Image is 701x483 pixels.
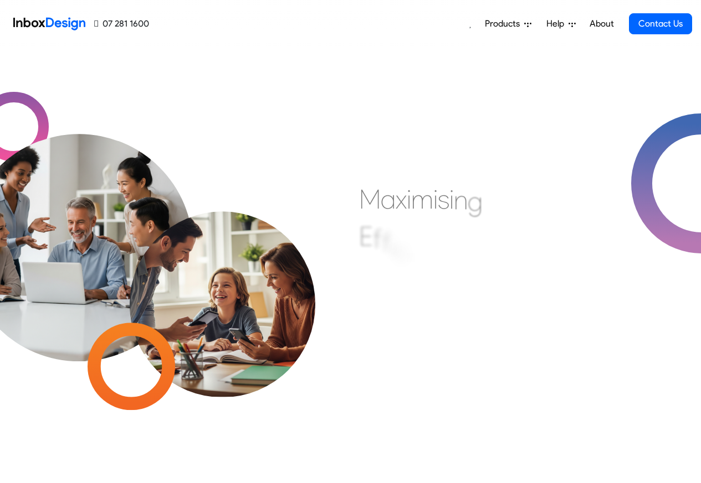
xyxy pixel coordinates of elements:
span: Help [546,17,569,30]
div: a [381,183,396,216]
div: i [449,183,454,216]
div: f [382,226,391,259]
a: Products [480,13,536,35]
div: e [413,246,427,279]
img: parents_with_child.png [106,165,339,397]
div: i [433,183,438,216]
div: x [396,183,407,216]
div: f [373,222,382,256]
div: M [359,183,381,216]
div: s [438,183,449,216]
div: n [454,183,468,216]
div: Maximising Efficient & Engagement, Connecting Schools, Families, and Students. [359,183,628,349]
div: g [468,185,483,218]
a: Help [542,13,580,35]
a: Contact Us [629,13,692,34]
a: About [586,13,617,35]
div: c [395,234,408,267]
div: i [408,240,413,273]
span: Products [485,17,524,30]
div: i [407,183,411,216]
a: 07 281 1600 [94,17,149,30]
div: i [391,230,395,263]
div: E [359,220,373,253]
div: m [411,183,433,216]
